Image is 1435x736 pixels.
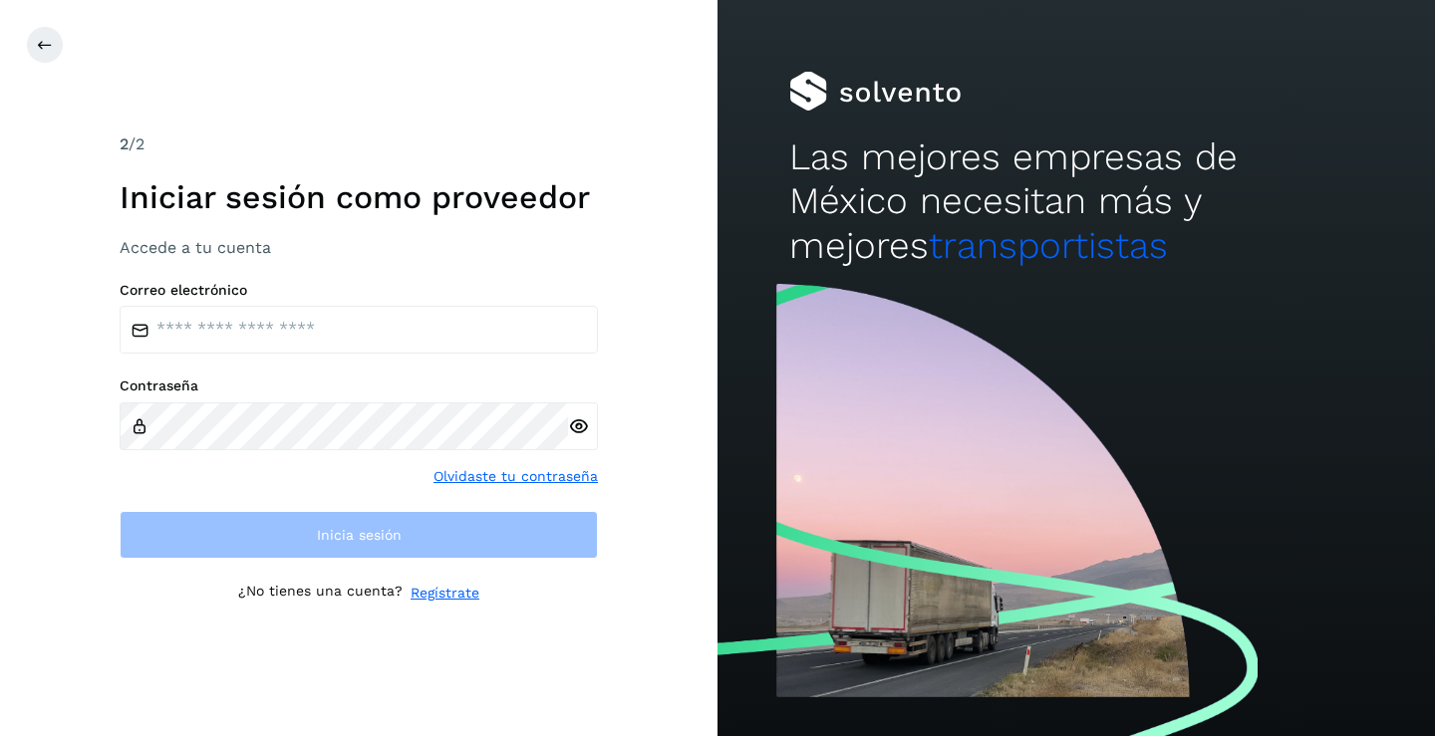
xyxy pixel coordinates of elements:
div: /2 [120,132,598,156]
span: 2 [120,134,129,153]
h2: Las mejores empresas de México necesitan más y mejores [789,135,1363,268]
span: transportistas [929,224,1168,267]
h3: Accede a tu cuenta [120,238,598,257]
span: Inicia sesión [317,528,402,542]
label: Correo electrónico [120,282,598,299]
a: Regístrate [411,583,479,604]
button: Inicia sesión [120,511,598,559]
p: ¿No tienes una cuenta? [238,583,403,604]
h1: Iniciar sesión como proveedor [120,178,598,216]
label: Contraseña [120,377,598,394]
a: Olvidaste tu contraseña [433,466,598,487]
